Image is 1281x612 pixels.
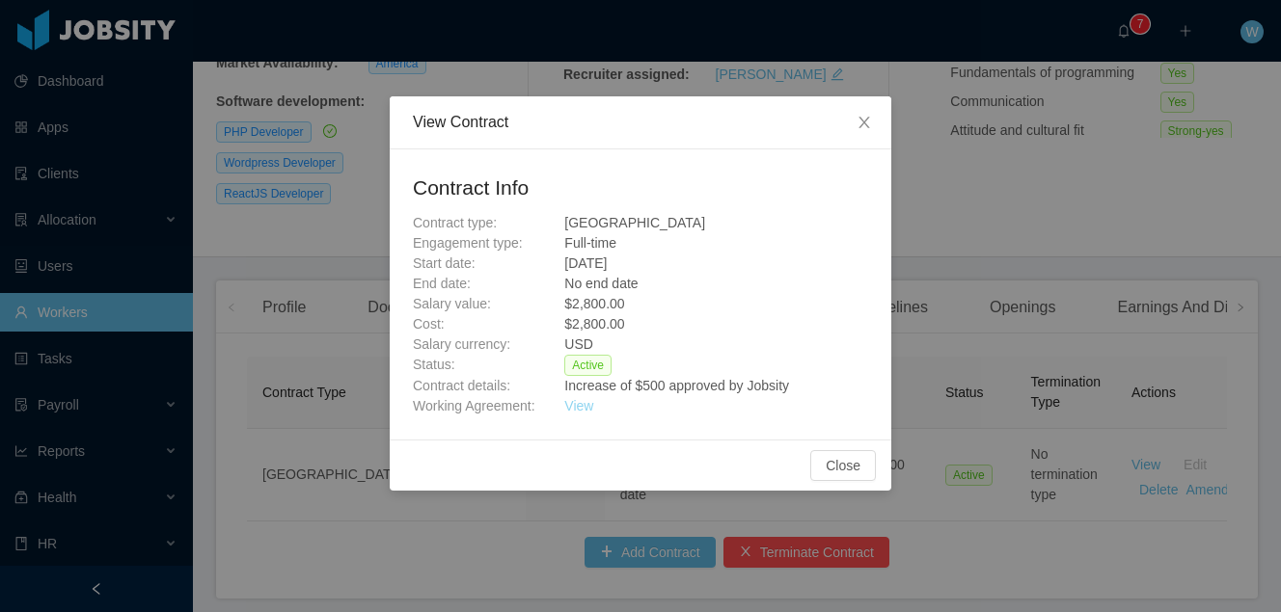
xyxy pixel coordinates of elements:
[413,235,523,251] span: Engagement type:
[564,316,624,332] span: $2,800.00
[413,316,445,332] span: Cost:
[564,398,593,413] a: View
[564,276,638,291] span: No end date
[564,296,624,311] span: $2,800.00
[413,357,455,372] span: Status:
[413,112,868,133] div: View Contract
[413,398,535,413] span: Working Agreement:
[837,96,891,150] button: Close
[413,276,471,291] span: End date:
[413,336,510,352] span: Salary currency:
[564,235,616,251] span: Full-time
[564,355,612,376] span: Active
[413,378,510,393] span: Contract details:
[564,378,789,393] span: Increase of $500 approved by Jobsity
[413,215,497,230] span: Contract type:
[810,450,876,481] button: Close
[564,215,705,230] span: [GEOGRAPHIC_DATA]
[413,255,476,271] span: Start date:
[564,255,607,271] span: [DATE]
[413,296,491,311] span: Salary value:
[857,115,872,130] i: icon: close
[413,173,868,203] h2: Contract Info
[564,336,593,352] span: USD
